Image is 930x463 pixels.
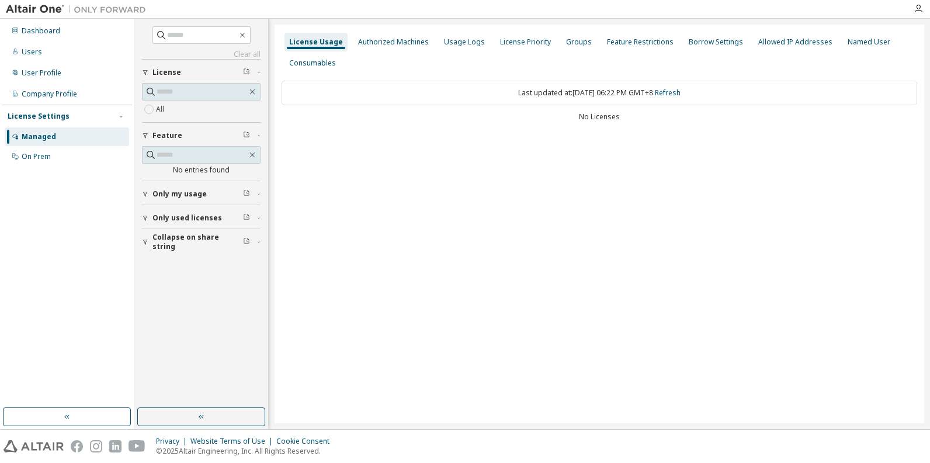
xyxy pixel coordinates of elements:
a: Refresh [655,88,681,98]
div: No entries found [142,165,261,175]
div: Company Profile [22,89,77,99]
div: Feature Restrictions [607,37,674,47]
div: License Usage [289,37,343,47]
div: Dashboard [22,26,60,36]
div: Users [22,47,42,57]
img: Altair One [6,4,152,15]
button: Feature [142,123,261,148]
img: facebook.svg [71,440,83,452]
div: On Prem [22,152,51,161]
button: License [142,60,261,85]
span: License [152,68,181,77]
div: License Settings [8,112,70,121]
img: linkedin.svg [109,440,122,452]
button: Collapse on share string [142,229,261,255]
div: No Licenses [282,112,917,122]
p: © 2025 Altair Engineering, Inc. All Rights Reserved. [156,446,336,456]
span: Collapse on share string [152,233,243,251]
div: Last updated at: [DATE] 06:22 PM GMT+8 [282,81,917,105]
div: Allowed IP Addresses [758,37,832,47]
a: Clear all [142,50,261,59]
span: Clear filter [243,68,250,77]
span: Feature [152,131,182,140]
img: youtube.svg [129,440,145,452]
div: Consumables [289,58,336,68]
div: Groups [566,37,592,47]
div: Privacy [156,437,190,446]
div: License Priority [500,37,551,47]
span: Clear filter [243,213,250,223]
span: Only my usage [152,189,207,199]
div: User Profile [22,68,61,78]
div: Cookie Consent [276,437,336,446]
button: Only used licenses [142,205,261,231]
div: Named User [848,37,890,47]
div: Managed [22,132,56,141]
img: instagram.svg [90,440,102,452]
div: Borrow Settings [689,37,743,47]
div: Website Terms of Use [190,437,276,446]
span: Clear filter [243,237,250,247]
div: Usage Logs [444,37,485,47]
span: Clear filter [243,189,250,199]
img: altair_logo.svg [4,440,64,452]
span: Clear filter [243,131,250,140]
label: All [156,102,166,116]
button: Only my usage [142,181,261,207]
span: Only used licenses [152,213,222,223]
div: Authorized Machines [358,37,429,47]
